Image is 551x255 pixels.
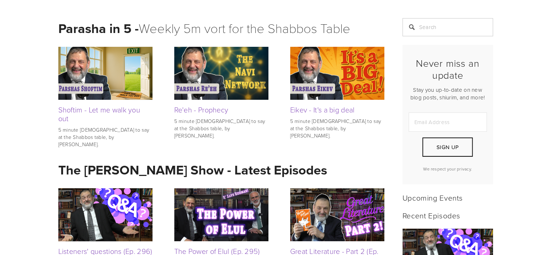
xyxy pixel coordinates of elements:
strong: Parasha in 5 - [58,19,139,38]
a: Shoftim - Let me walk you out [58,104,141,123]
h1: Weekly 5m vort for the Shabbos Table [58,18,384,38]
a: Eikev - It's a big deal [290,104,355,115]
input: Email Address [409,112,487,132]
img: Shoftim - Let me walk you out [58,47,153,100]
strong: The [PERSON_NAME] Show - Latest Episodes [58,160,327,179]
a: Listeners' questions (Ep. 296) [58,188,153,241]
p: Stay you up-to-date on new blog posts, shiurim, and more! [409,86,487,101]
p: 5 minute [DEMOGRAPHIC_DATA] to say at the Shabbos table, by [PERSON_NAME]. [174,118,268,139]
img: Great Literature - Part 2 (Ep. 294) [290,188,384,241]
h2: Recent Episodes [402,211,493,220]
a: Re'eh - Prophecy [174,104,229,115]
button: Sign Up [422,137,472,157]
img: The Power of Elul (Ep. 295) [174,188,268,241]
p: 5 minute [DEMOGRAPHIC_DATA] to say at the Shabbos table, by [PERSON_NAME]. [290,118,384,139]
input: Search [402,18,493,36]
h2: Upcoming Events [402,193,493,202]
span: Sign Up [437,143,459,151]
p: We respect your privacy. [409,166,487,172]
img: Listeners' questions (Ep. 296) [58,184,153,246]
img: Eikev - It's a big deal [290,47,384,100]
img: Re'eh - Prophecy [174,47,268,100]
p: 5 minute [DEMOGRAPHIC_DATA] to say at the Shabbos table, by [PERSON_NAME]. [58,126,153,148]
h2: Never miss an update [409,57,487,81]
